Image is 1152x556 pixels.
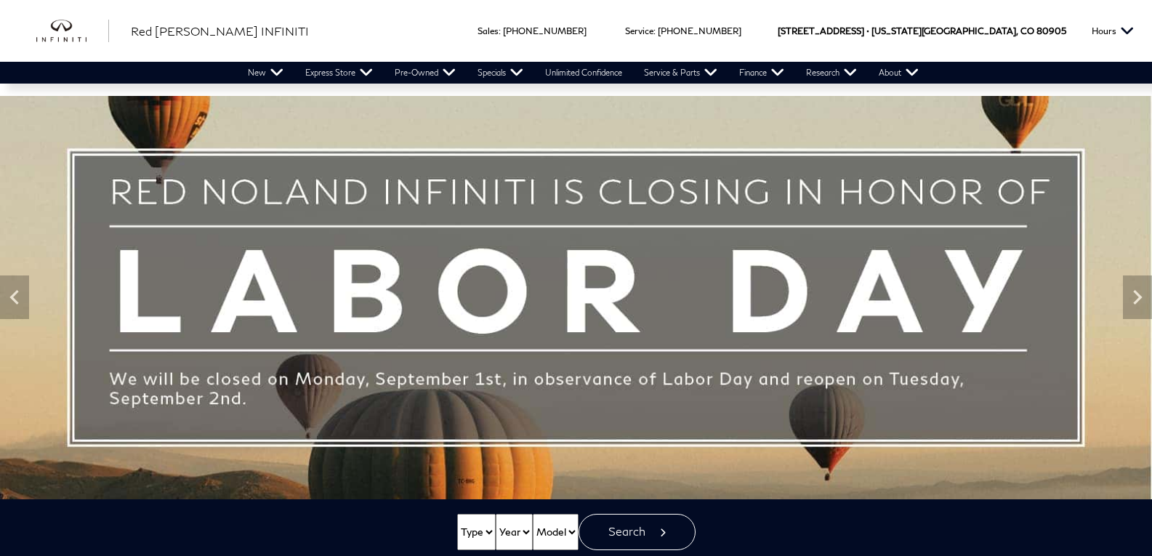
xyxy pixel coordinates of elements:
[131,23,309,40] a: Red [PERSON_NAME] INFINITI
[795,62,868,84] a: Research
[579,514,696,550] button: Search
[625,25,653,36] span: Service
[36,20,109,43] a: infiniti
[728,62,795,84] a: Finance
[778,25,1066,36] a: [STREET_ADDRESS] • [US_STATE][GEOGRAPHIC_DATA], CO 80905
[478,25,499,36] span: Sales
[653,25,656,36] span: :
[237,62,294,84] a: New
[868,62,930,84] a: About
[294,62,384,84] a: Express Store
[384,62,467,84] a: Pre-Owned
[633,62,728,84] a: Service & Parts
[457,514,496,550] select: Vehicle Type
[131,24,309,38] span: Red [PERSON_NAME] INFINITI
[533,514,579,550] select: Vehicle Model
[658,25,741,36] a: [PHONE_NUMBER]
[499,25,501,36] span: :
[36,20,109,43] img: INFINITI
[503,25,587,36] a: [PHONE_NUMBER]
[534,62,633,84] a: Unlimited Confidence
[467,62,534,84] a: Specials
[496,514,533,550] select: Vehicle Year
[237,62,930,84] nav: Main Navigation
